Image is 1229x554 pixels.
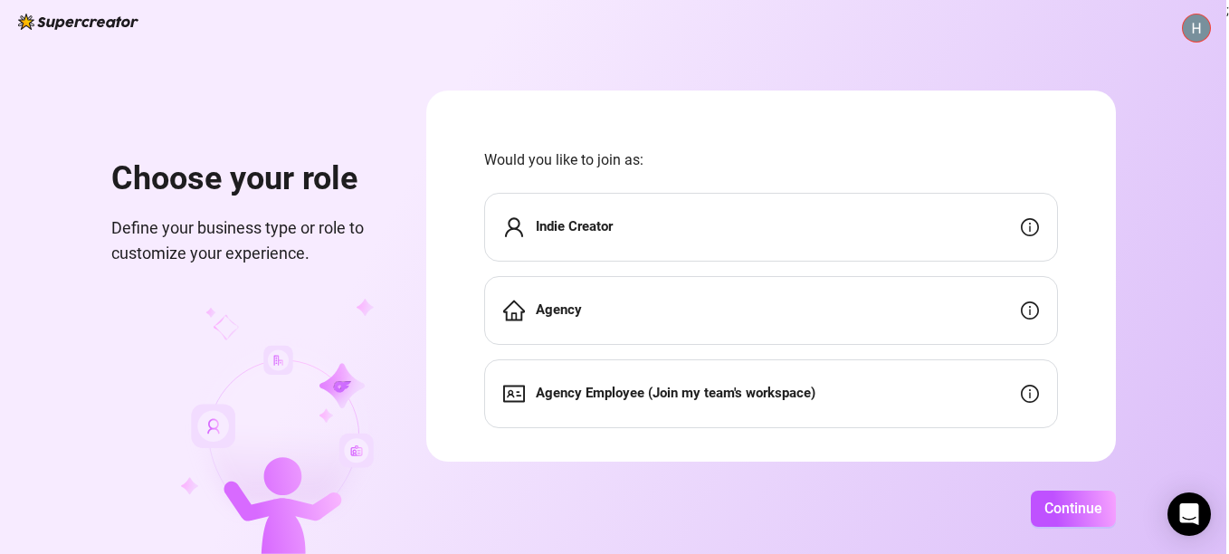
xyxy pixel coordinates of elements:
span: idcard [503,383,525,405]
span: info-circle [1021,385,1039,403]
img: logo [18,14,138,30]
span: Continue [1044,500,1102,517]
span: Define your business type or role to customize your experience. [111,215,383,267]
h1: Choose your role [111,159,383,199]
span: info-circle [1021,218,1039,236]
strong: Agency Employee (Join my team's workspace) [536,385,815,401]
span: home [503,300,525,321]
span: Would you like to join as: [484,148,1058,171]
img: ACg8ocLGKp665QP-oUGJ0PosG37aVIfGQDRMWyHdFPu8Ga17iKaBzw=s96-c [1183,14,1210,42]
span: info-circle [1021,301,1039,320]
strong: Indie Creator [536,218,613,234]
span: user [503,216,525,238]
button: Continue [1031,491,1116,527]
div: Open Intercom Messenger [1167,492,1211,536]
strong: Agency [536,301,582,318]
